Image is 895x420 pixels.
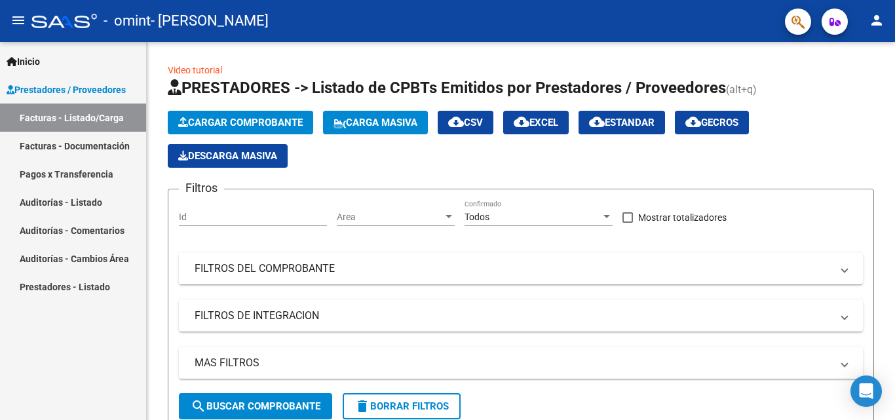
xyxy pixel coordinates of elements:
[168,65,222,75] a: Video tutorial
[514,114,529,130] mat-icon: cloud_download
[503,111,569,134] button: EXCEL
[191,400,320,412] span: Buscar Comprobante
[343,393,461,419] button: Borrar Filtros
[579,111,665,134] button: Estandar
[195,309,831,323] mat-panel-title: FILTROS DE INTEGRACION
[195,356,831,370] mat-panel-title: MAS FILTROS
[465,212,489,222] span: Todos
[179,179,224,197] h3: Filtros
[7,54,40,69] span: Inicio
[589,117,655,128] span: Estandar
[168,111,313,134] button: Cargar Comprobante
[354,398,370,414] mat-icon: delete
[323,111,428,134] button: Carga Masiva
[448,114,464,130] mat-icon: cloud_download
[638,210,727,225] span: Mostrar totalizadores
[685,114,701,130] mat-icon: cloud_download
[168,79,726,97] span: PRESTADORES -> Listado de CPBTs Emitidos por Prestadores / Proveedores
[514,117,558,128] span: EXCEL
[7,83,126,97] span: Prestadores / Proveedores
[337,212,443,223] span: Area
[191,398,206,414] mat-icon: search
[179,393,332,419] button: Buscar Comprobante
[195,261,831,276] mat-panel-title: FILTROS DEL COMPROBANTE
[168,144,288,168] app-download-masive: Descarga masiva de comprobantes (adjuntos)
[179,347,863,379] mat-expansion-panel-header: MAS FILTROS
[589,114,605,130] mat-icon: cloud_download
[179,253,863,284] mat-expansion-panel-header: FILTROS DEL COMPROBANTE
[448,117,483,128] span: CSV
[179,300,863,332] mat-expansion-panel-header: FILTROS DE INTEGRACION
[333,117,417,128] span: Carga Masiva
[104,7,151,35] span: - omint
[10,12,26,28] mat-icon: menu
[850,375,882,407] div: Open Intercom Messenger
[354,400,449,412] span: Borrar Filtros
[178,150,277,162] span: Descarga Masiva
[168,144,288,168] button: Descarga Masiva
[438,111,493,134] button: CSV
[675,111,749,134] button: Gecros
[869,12,885,28] mat-icon: person
[726,83,757,96] span: (alt+q)
[151,7,269,35] span: - [PERSON_NAME]
[178,117,303,128] span: Cargar Comprobante
[685,117,738,128] span: Gecros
